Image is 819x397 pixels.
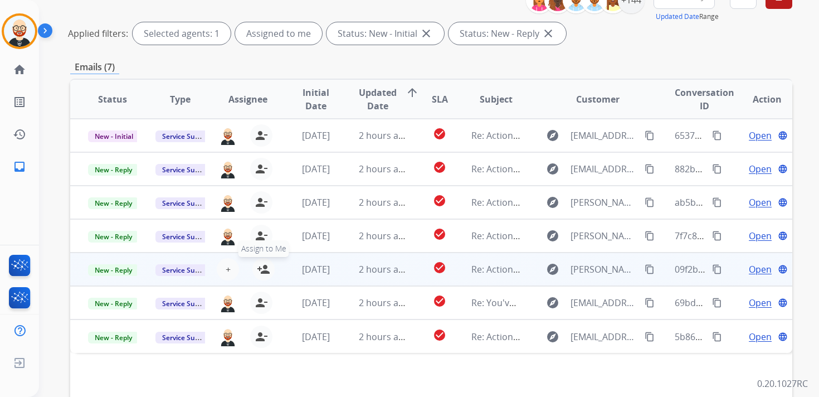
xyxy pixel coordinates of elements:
[433,328,446,342] mat-icon: check_circle
[302,297,330,309] span: [DATE]
[359,331,409,343] span: 2 hours ago
[359,163,409,175] span: 2 hours ago
[778,164,788,174] mat-icon: language
[155,130,219,142] span: Service Support
[433,194,446,207] mat-icon: check_circle
[302,163,330,175] span: [DATE]
[433,227,446,241] mat-icon: check_circle
[778,332,788,342] mat-icon: language
[778,130,788,141] mat-icon: language
[70,60,119,74] p: Emails (7)
[252,258,275,280] button: Assign to Me
[13,160,26,173] mat-icon: inbox
[645,298,655,308] mat-icon: content_copy
[448,22,566,45] div: Status: New - Reply
[757,377,808,390] p: 0.20.1027RC
[68,27,128,40] p: Applied filters:
[571,263,638,276] span: [PERSON_NAME][EMAIL_ADDRESS][DOMAIN_NAME]
[656,12,719,21] span: Range
[480,93,513,106] span: Subject
[749,330,772,343] span: Open
[219,293,237,312] img: agent-avatar
[326,22,444,45] div: Status: New - Initial
[255,129,268,142] mat-icon: person_remove
[724,80,792,119] th: Action
[433,127,446,141] mat-icon: check_circle
[571,162,638,176] span: [EMAIL_ADDRESS][DOMAIN_NAME]
[155,332,219,343] span: Service Support
[302,230,330,242] span: [DATE]
[255,296,268,309] mat-icon: person_remove
[778,264,788,274] mat-icon: language
[406,86,419,99] mat-icon: arrow_upward
[778,298,788,308] mat-icon: language
[546,330,559,343] mat-icon: explore
[302,129,330,142] span: [DATE]
[255,162,268,176] mat-icon: person_remove
[576,93,620,106] span: Customer
[645,332,655,342] mat-icon: content_copy
[257,263,270,276] mat-icon: person_add
[217,258,239,280] button: +
[219,193,237,212] img: agent-avatar
[645,197,655,207] mat-icon: content_copy
[226,263,231,276] span: +
[302,331,330,343] span: [DATE]
[546,229,559,243] mat-icon: explore
[359,129,409,142] span: 2 hours ago
[13,63,26,76] mat-icon: home
[359,230,409,242] span: 2 hours ago
[645,130,655,141] mat-icon: content_copy
[433,161,446,174] mat-icon: check_circle
[778,231,788,241] mat-icon: language
[359,196,409,209] span: 2 hours ago
[546,129,559,142] mat-icon: explore
[88,130,140,142] span: New - Initial
[219,327,237,346] img: agent-avatar
[155,298,219,309] span: Service Support
[712,264,722,274] mat-icon: content_copy
[359,263,409,275] span: 2 hours ago
[98,93,127,106] span: Status
[219,159,237,178] img: agent-avatar
[155,264,219,276] span: Service Support
[749,296,772,309] span: Open
[656,12,699,21] button: Updated Date
[675,86,734,113] span: Conversation ID
[749,129,772,142] span: Open
[359,86,397,113] span: Updated Date
[546,162,559,176] mat-icon: explore
[255,229,268,243] mat-icon: person_remove
[228,93,267,106] span: Assignee
[255,330,268,343] mat-icon: person_remove
[88,164,139,176] span: New - Reply
[433,294,446,308] mat-icon: check_circle
[88,332,139,343] span: New - Reply
[155,197,219,209] span: Service Support
[302,196,330,209] span: [DATE]
[291,86,340,113] span: Initial Date
[645,264,655,274] mat-icon: content_copy
[4,16,35,47] img: avatar
[749,229,772,243] span: Open
[571,196,638,209] span: [PERSON_NAME][EMAIL_ADDRESS][DOMAIN_NAME]
[433,261,446,274] mat-icon: check_circle
[712,164,722,174] mat-icon: content_copy
[302,263,330,275] span: [DATE]
[712,197,722,207] mat-icon: content_copy
[542,27,555,40] mat-icon: close
[571,129,638,142] span: [EMAIL_ADDRESS][DOMAIN_NAME]
[133,22,231,45] div: Selected agents: 1
[235,22,322,45] div: Assigned to me
[155,164,219,176] span: Service Support
[219,126,237,145] img: agent-avatar
[712,130,722,141] mat-icon: content_copy
[571,330,638,343] span: [EMAIL_ADDRESS][DOMAIN_NAME]
[238,240,289,257] span: Assign to Me
[420,27,433,40] mat-icon: close
[749,162,772,176] span: Open
[88,298,139,309] span: New - Reply
[645,231,655,241] mat-icon: content_copy
[432,93,448,106] span: SLA
[255,196,268,209] mat-icon: person_remove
